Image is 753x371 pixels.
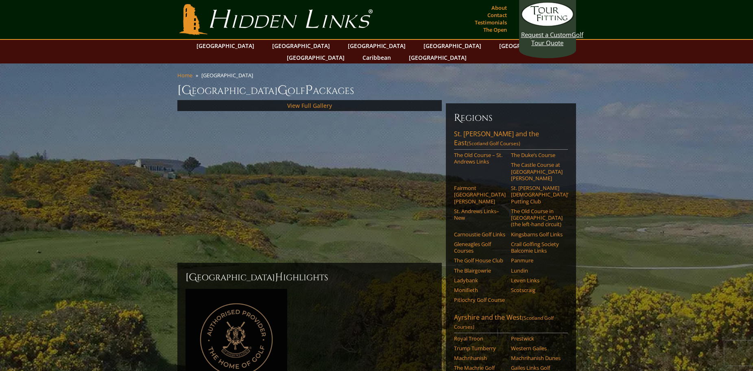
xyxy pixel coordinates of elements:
span: (Scotland Golf Courses) [467,140,520,147]
a: Trump Turnberry [454,345,506,351]
a: About [489,2,509,13]
a: Lundin [511,267,563,274]
a: [GEOGRAPHIC_DATA] [268,40,334,52]
a: St. [PERSON_NAME] [DEMOGRAPHIC_DATA]’ Putting Club [511,185,563,205]
a: [GEOGRAPHIC_DATA] [192,40,258,52]
a: Scotscraig [511,287,563,293]
li: [GEOGRAPHIC_DATA] [201,72,256,79]
a: Contact [485,9,509,21]
a: Kingsbarns Golf Links [511,231,563,238]
a: Caribbean [358,52,395,63]
a: The Blairgowrie [454,267,506,274]
a: Western Gailes [511,345,563,351]
a: Carnoustie Golf Links [454,231,506,238]
a: The Castle Course at [GEOGRAPHIC_DATA][PERSON_NAME] [511,161,563,181]
a: Testimonials [473,17,509,28]
a: Leven Links [511,277,563,284]
span: P [305,82,313,98]
a: St. [PERSON_NAME] and the East(Scotland Golf Courses) [454,129,568,150]
a: Gleneagles Golf Courses [454,241,506,254]
a: Machrihanish Dunes [511,355,563,361]
a: Prestwick [511,335,563,342]
a: Ladybank [454,277,506,284]
span: H [275,271,283,284]
a: Pitlochry Golf Course [454,297,506,303]
span: G [277,82,288,98]
a: Panmure [511,257,563,264]
h6: Regions [454,111,568,124]
a: Home [177,72,192,79]
h2: [GEOGRAPHIC_DATA] ighlights [186,271,434,284]
a: The Golf House Club [454,257,506,264]
span: (Scotland Golf Courses) [454,314,554,330]
span: Request a Custom [521,31,572,39]
a: Crail Golfing Society Balcomie Links [511,241,563,254]
a: [GEOGRAPHIC_DATA] [495,40,561,52]
a: Royal Troon [454,335,506,342]
a: View Full Gallery [287,102,332,109]
a: St. Andrews Links–New [454,208,506,221]
a: [GEOGRAPHIC_DATA] [344,40,410,52]
a: The Old Course in [GEOGRAPHIC_DATA] (the left-hand circuit) [511,208,563,228]
a: Monifieth [454,287,506,293]
a: The Duke’s Course [511,152,563,158]
a: [GEOGRAPHIC_DATA] [283,52,349,63]
a: Fairmont [GEOGRAPHIC_DATA][PERSON_NAME] [454,185,506,205]
h1: [GEOGRAPHIC_DATA] olf ackages [177,82,576,98]
a: Ayrshire and the West(Scotland Golf Courses) [454,313,568,333]
a: The Old Course – St. Andrews Links [454,152,506,165]
a: The Open [481,24,509,35]
a: Machrihanish [454,355,506,361]
a: [GEOGRAPHIC_DATA] [419,40,485,52]
a: [GEOGRAPHIC_DATA] [405,52,471,63]
a: Request a CustomGolf Tour Quote [521,2,574,47]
